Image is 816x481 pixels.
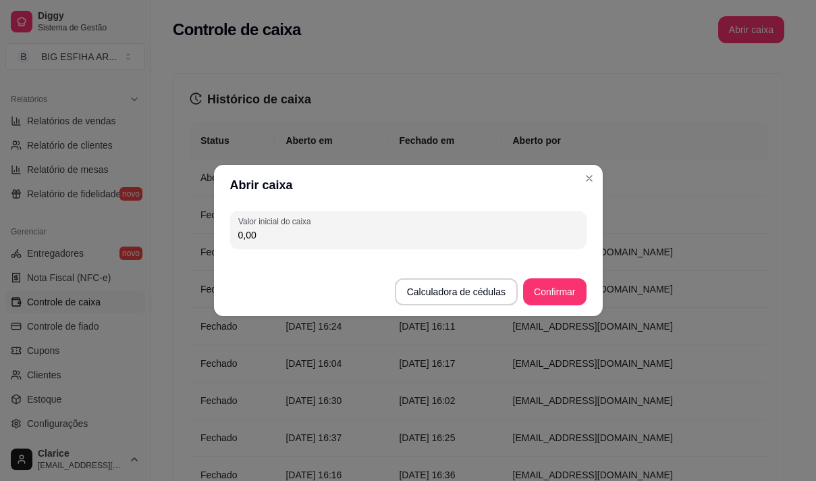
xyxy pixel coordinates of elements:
[214,165,603,205] header: Abrir caixa
[523,278,586,305] button: Confirmar
[578,168,600,189] button: Close
[395,278,518,305] button: Calculadora de cédulas
[238,216,315,227] label: Valor inicial do caixa
[238,228,578,242] input: Valor inicial do caixa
